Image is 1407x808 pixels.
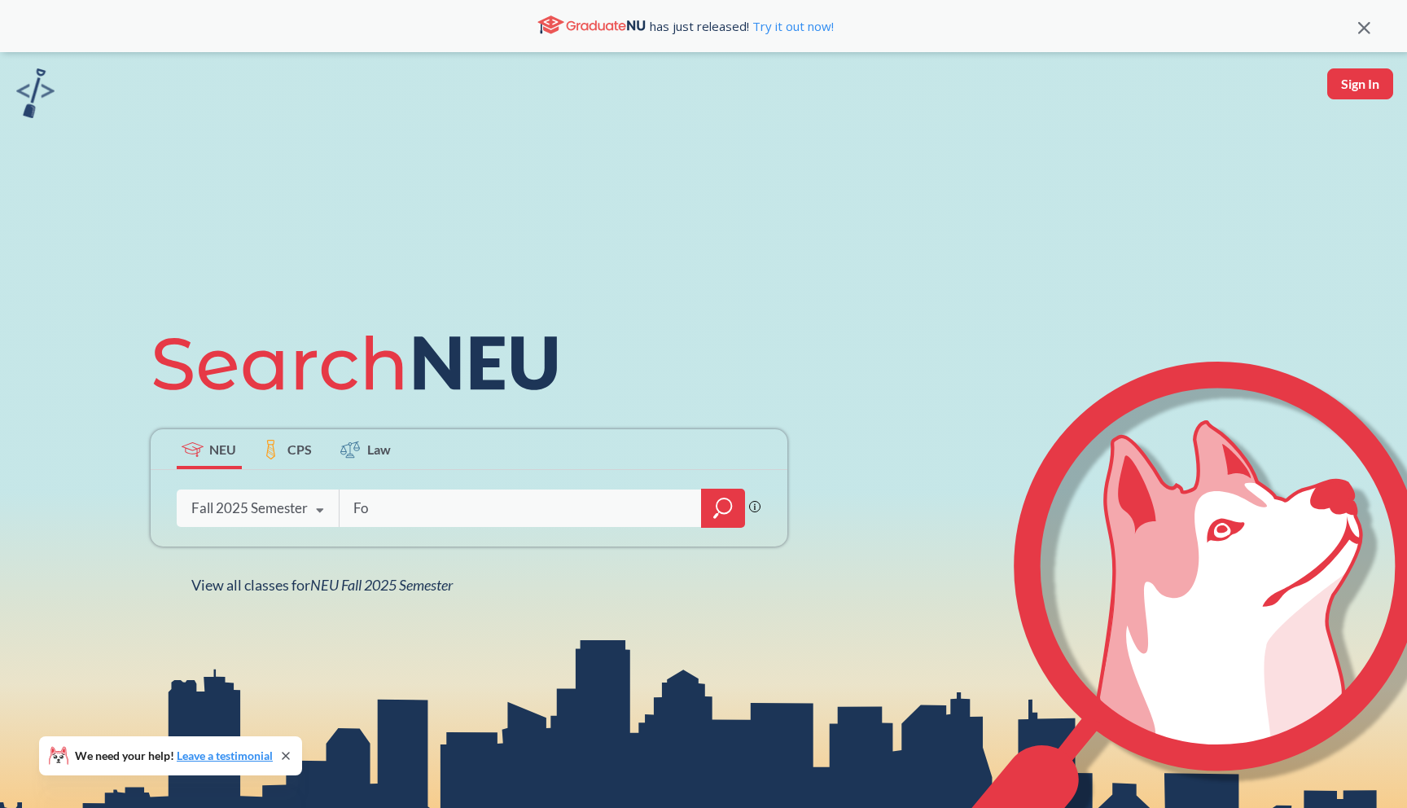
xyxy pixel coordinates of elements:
span: has just released! [650,17,834,35]
span: CPS [287,440,312,459]
img: sandbox logo [16,68,55,118]
div: Fall 2025 Semester [191,499,308,517]
span: NEU Fall 2025 Semester [310,576,453,594]
a: sandbox logo [16,68,55,123]
div: magnifying glass [701,489,745,528]
span: Law [367,440,391,459]
button: Sign In [1327,68,1393,99]
span: NEU [209,440,236,459]
input: Class, professor, course number, "phrase" [352,491,690,525]
a: Leave a testimonial [177,749,273,762]
a: Try it out now! [749,18,834,34]
span: View all classes for [191,576,453,594]
svg: magnifying glass [713,497,733,520]
span: We need your help! [75,750,273,762]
